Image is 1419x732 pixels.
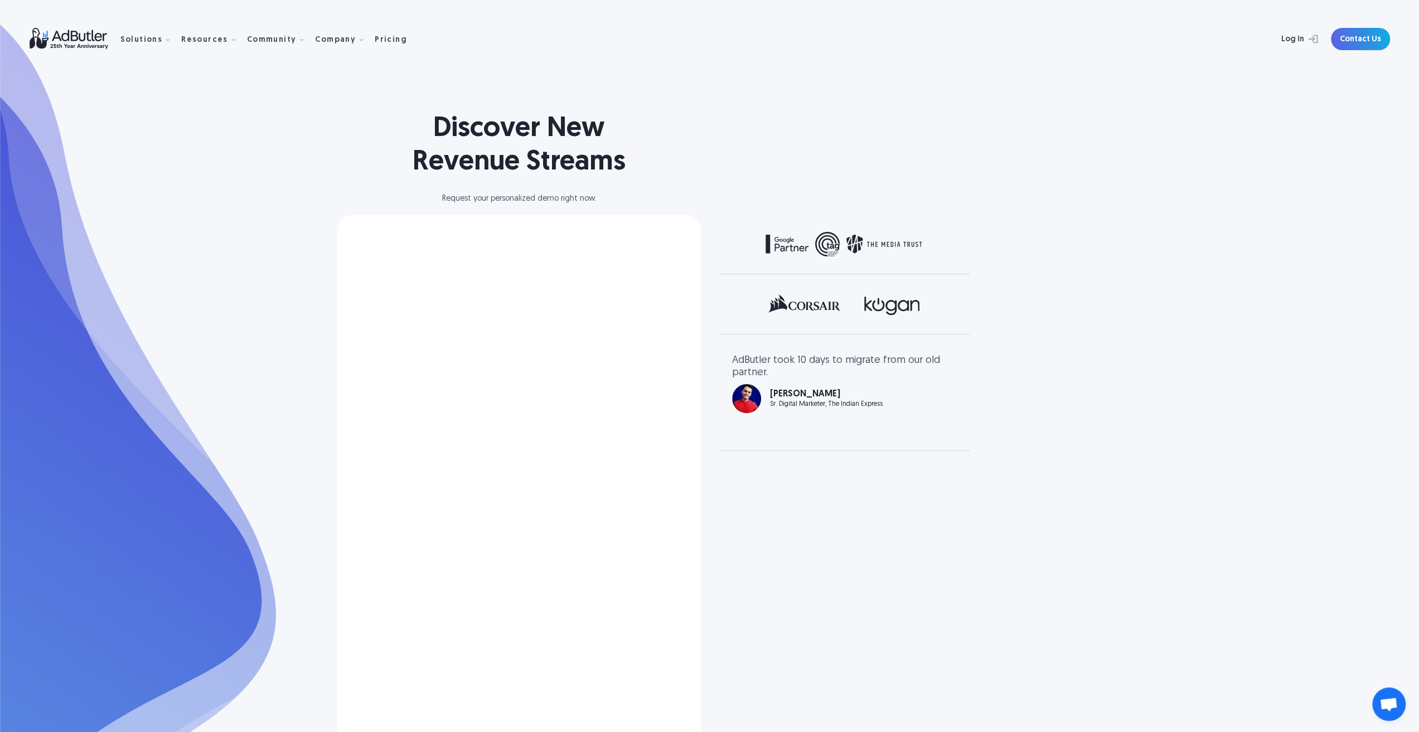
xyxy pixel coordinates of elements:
div: Open chat [1372,687,1406,721]
div: 2 of 2 [732,232,956,256]
div: Pricing [375,36,407,44]
div: Solutions [120,22,180,57]
div: next slide [912,294,956,321]
div: Resources [181,22,245,57]
div: previous slide [732,232,777,260]
div: Request your personalized demo right now. [337,195,701,203]
div: carousel [732,355,956,437]
div: carousel [732,232,956,260]
div: carousel [732,294,956,321]
div: Company [315,22,372,57]
a: Contact Us [1331,28,1390,50]
div: Sr. Digital Marketer, The Indian Express [770,401,883,408]
div: previous slide [732,294,777,321]
div: 2 of 3 [732,294,956,317]
a: Log In [1252,28,1324,50]
div: [PERSON_NAME] [770,390,883,399]
div: Community [247,36,297,44]
a: Pricing [375,34,416,44]
div: next slide [912,355,956,437]
h1: Discover New Revenue Streams [337,113,701,180]
div: Community [247,22,313,57]
div: Solutions [120,36,163,44]
div: AdButler took 10 days to migrate from our old partner. [732,355,956,379]
div: Company [315,36,356,44]
div: 1 of 3 [732,355,956,413]
div: Resources [181,36,228,44]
